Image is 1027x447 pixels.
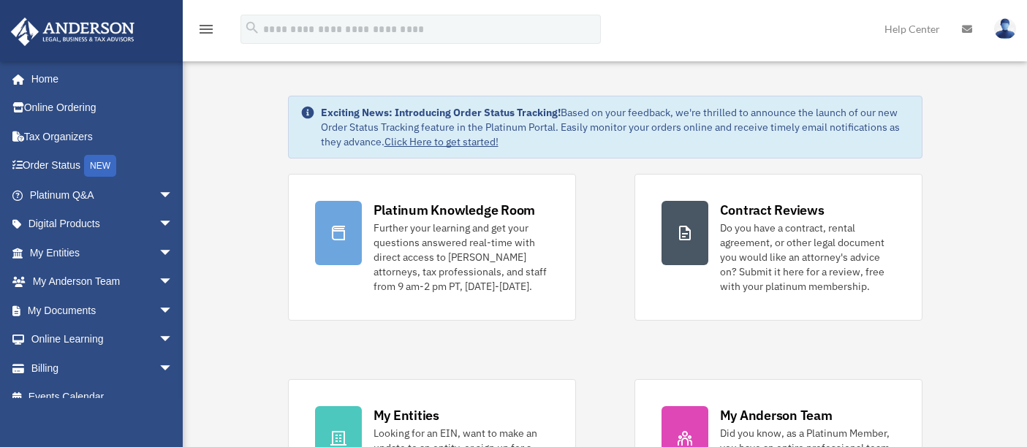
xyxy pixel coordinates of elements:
a: My Documentsarrow_drop_down [10,296,195,325]
img: User Pic [994,18,1016,39]
span: arrow_drop_down [159,325,188,355]
a: Contract Reviews Do you have a contract, rental agreement, or other legal document you would like... [634,174,922,321]
a: Digital Productsarrow_drop_down [10,210,195,239]
span: arrow_drop_down [159,267,188,297]
span: arrow_drop_down [159,210,188,240]
a: My Anderson Teamarrow_drop_down [10,267,195,297]
span: arrow_drop_down [159,296,188,326]
a: Online Learningarrow_drop_down [10,325,195,354]
a: My Entitiesarrow_drop_down [10,238,195,267]
a: Billingarrow_drop_down [10,354,195,383]
div: NEW [84,155,116,177]
i: search [244,20,260,36]
a: Platinum Knowledge Room Further your learning and get your questions answered real-time with dire... [288,174,576,321]
div: Further your learning and get your questions answered real-time with direct access to [PERSON_NAM... [374,221,549,294]
div: Based on your feedback, we're thrilled to announce the launch of our new Order Status Tracking fe... [321,105,910,149]
a: Tax Organizers [10,122,195,151]
a: Online Ordering [10,93,195,123]
span: arrow_drop_down [159,354,188,383]
div: Do you have a contract, rental agreement, or other legal document you would like an attorney's ad... [720,221,895,294]
a: menu [197,26,215,38]
div: My Anderson Team [720,406,833,424]
a: Click Here to get started! [384,135,499,148]
a: Platinum Q&Aarrow_drop_down [10,180,195,210]
div: My Entities [374,406,439,424]
a: Order StatusNEW [10,151,195,181]
div: Platinum Knowledge Room [374,201,536,219]
span: arrow_drop_down [159,238,188,268]
span: arrow_drop_down [159,180,188,210]
img: Anderson Advisors Platinum Portal [7,18,139,46]
strong: Exciting News: Introducing Order Status Tracking! [321,106,561,119]
div: Contract Reviews [720,201,825,219]
a: Home [10,64,188,93]
i: menu [197,20,215,38]
a: Events Calendar [10,383,195,412]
